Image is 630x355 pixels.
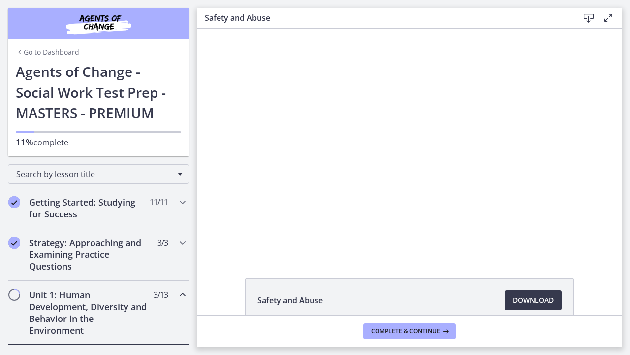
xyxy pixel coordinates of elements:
img: Agents of Change [39,12,157,35]
h3: Safety and Abuse [205,12,563,24]
div: Search by lesson title [8,164,189,184]
span: Download [513,294,554,306]
h1: Agents of Change - Social Work Test Prep - MASTERS - PREMIUM [16,61,181,123]
button: Complete & continue [363,323,456,339]
i: Completed [8,237,20,248]
span: Search by lesson title [16,169,173,179]
span: 3 / 13 [154,289,168,301]
h2: Strategy: Approaching and Examining Practice Questions [29,237,149,272]
i: Completed [8,196,20,208]
span: Safety and Abuse [257,294,323,306]
p: complete [16,136,181,148]
span: 11 / 11 [150,196,168,208]
h2: Getting Started: Studying for Success [29,196,149,220]
span: 11% [16,136,33,148]
h2: Unit 1: Human Development, Diversity and Behavior in the Environment [29,289,149,336]
a: Go to Dashboard [16,47,79,57]
iframe: Video Lesson [197,29,622,255]
span: Complete & continue [371,327,440,335]
span: 3 / 3 [157,237,168,248]
a: Download [505,290,562,310]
